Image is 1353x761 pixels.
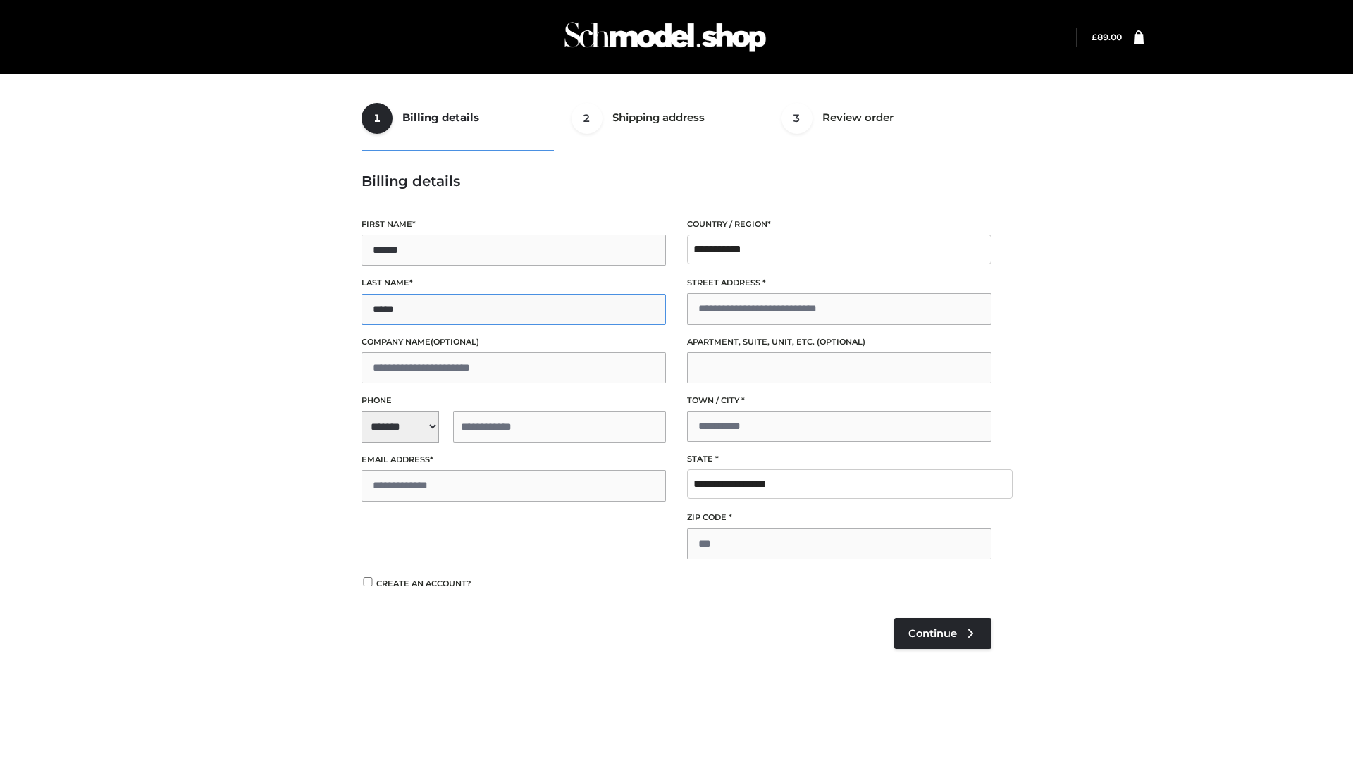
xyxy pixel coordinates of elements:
label: Country / Region [687,218,991,231]
label: State [687,452,991,466]
label: ZIP Code [687,511,991,524]
a: Continue [894,618,991,649]
h3: Billing details [362,173,991,190]
span: Continue [908,627,957,640]
span: (optional) [817,337,865,347]
a: £89.00 [1092,32,1122,42]
label: Apartment, suite, unit, etc. [687,335,991,349]
label: Last name [362,276,666,290]
label: Company name [362,335,666,349]
span: Create an account? [376,579,471,588]
label: Email address [362,453,666,466]
label: First name [362,218,666,231]
span: (optional) [431,337,479,347]
label: Town / City [687,394,991,407]
span: £ [1092,32,1097,42]
label: Phone [362,394,666,407]
label: Street address [687,276,991,290]
bdi: 89.00 [1092,32,1122,42]
img: Schmodel Admin 964 [560,9,771,65]
input: Create an account? [362,577,374,586]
